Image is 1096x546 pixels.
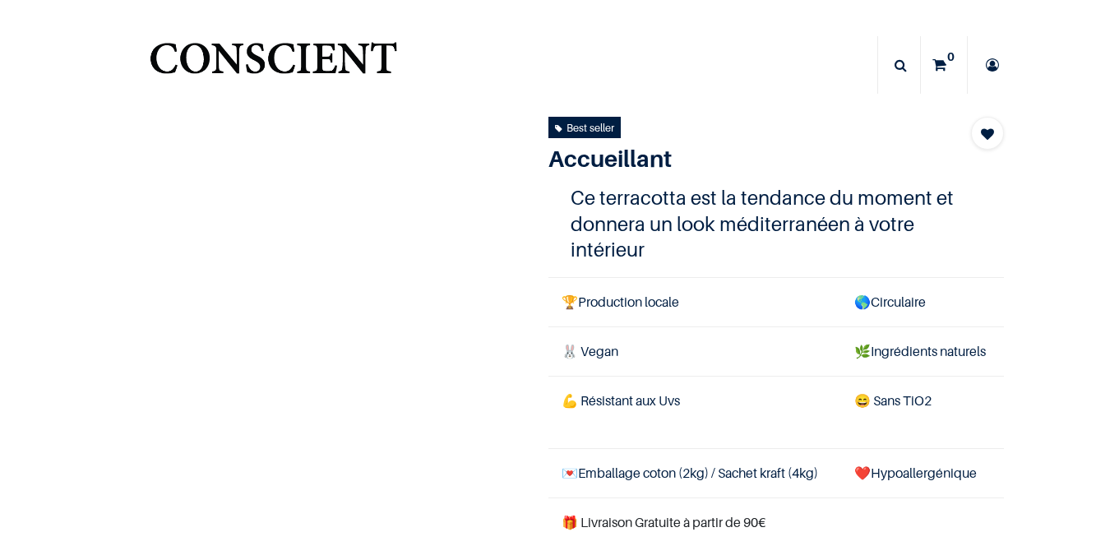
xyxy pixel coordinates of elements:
[562,343,618,359] span: 🐰 Vegan
[562,294,578,310] span: 🏆
[854,294,871,310] span: 🌎
[854,392,881,409] span: 😄 S
[841,278,1005,327] td: Circulaire
[548,278,841,327] td: Production locale
[841,377,1005,448] td: ans TiO2
[562,465,578,481] span: 💌
[548,448,841,497] td: Emballage coton (2kg) / Sachet kraft (4kg)
[548,145,936,173] h1: Accueillant
[841,327,1005,377] td: Ingrédients naturels
[943,49,959,65] sup: 0
[562,392,680,409] span: 💪 Résistant aux Uvs
[981,124,994,144] span: Add to wishlist
[854,343,871,359] span: 🌿
[841,448,1005,497] td: ❤️Hypoallergénique
[555,118,614,136] div: Best seller
[146,33,400,98] a: Logo of Conscient
[146,33,400,98] img: Conscient
[921,36,967,94] a: 0
[971,117,1004,150] button: Add to wishlist
[571,185,981,262] h4: Ce terracotta est la tendance du moment et donnera un look méditerranéen à votre intérieur
[562,514,765,530] font: 🎁 Livraison Gratuite à partir de 90€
